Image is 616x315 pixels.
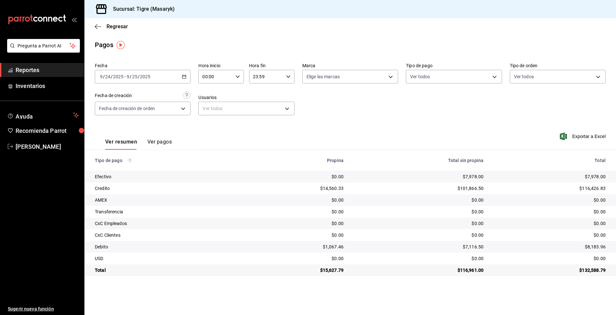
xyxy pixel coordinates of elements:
span: Ayuda [16,111,70,119]
div: $0.00 [354,197,484,203]
div: Efectivo [95,173,240,180]
div: $0.00 [494,255,606,262]
div: $0.00 [354,232,484,238]
label: Hora fin [249,63,295,68]
div: $0.00 [494,208,606,215]
button: Pregunta a Parrot AI [7,39,80,53]
div: $0.00 [251,197,344,203]
div: $0.00 [494,197,606,203]
div: $14,560.33 [251,185,344,192]
span: Pregunta a Parrot AI [18,43,70,49]
label: Marca [302,63,398,68]
div: $0.00 [251,208,344,215]
h3: Sucursal: Tigre (Masaryk) [108,5,175,13]
div: Transferencia [95,208,240,215]
label: Tipo de pago [406,63,502,68]
input: -- [100,74,103,79]
div: $0.00 [251,173,344,180]
div: $8,183.96 [494,244,606,250]
span: Regresar [107,23,128,30]
input: -- [105,74,111,79]
div: $101,866.50 [354,185,484,192]
button: Ver pagos [147,139,172,150]
span: Ver todos [410,73,430,80]
div: $0.00 [494,220,606,227]
span: Recomienda Parrot [16,126,79,135]
div: Ver todos [198,102,294,115]
span: Fecha de creación de orden [99,105,155,112]
div: navigation tabs [105,139,172,150]
button: Ver resumen [105,139,137,150]
div: $0.00 [354,208,484,215]
span: Elige las marcas [307,73,340,80]
div: Fecha de creación [95,92,132,99]
label: Fecha [95,63,191,68]
div: Pagos [95,40,113,50]
span: Ver todos [514,73,534,80]
label: Hora inicio [198,63,244,68]
input: -- [132,74,138,79]
div: $0.00 [251,220,344,227]
div: Debito [95,244,240,250]
div: $7,978.00 [354,173,484,180]
label: Tipo de orden [510,63,606,68]
span: / [130,74,132,79]
span: / [103,74,105,79]
div: Tipo de pago [95,158,240,163]
button: open_drawer_menu [71,17,77,22]
span: / [138,74,140,79]
div: $0.00 [354,255,484,262]
div: $0.00 [251,232,344,238]
div: Propina [251,158,344,163]
input: -- [126,74,130,79]
div: $15,627.79 [251,267,344,273]
input: ---- [140,74,151,79]
label: Usuarios [198,95,294,100]
div: Total sin propina [354,158,484,163]
span: Reportes [16,66,79,74]
div: $132,588.79 [494,267,606,273]
div: $7,978.00 [494,173,606,180]
img: Tooltip marker [117,41,125,49]
span: Inventarios [16,82,79,90]
div: AMEX [95,197,240,203]
a: Pregunta a Parrot AI [5,47,80,54]
span: [PERSON_NAME] [16,142,79,151]
div: $0.00 [494,232,606,238]
svg: Los pagos realizados con Pay y otras terminales son montos brutos. [128,158,132,163]
div: Total [494,158,606,163]
div: Total [95,267,240,273]
div: $116,961.00 [354,267,484,273]
div: Credito [95,185,240,192]
span: / [111,74,113,79]
div: $1,067.46 [251,244,344,250]
input: ---- [113,74,124,79]
button: Regresar [95,23,128,30]
span: Sugerir nueva función [8,306,79,312]
div: CxC Clientes [95,232,240,238]
div: $0.00 [354,220,484,227]
div: $0.00 [251,255,344,262]
button: Exportar a Excel [561,132,606,140]
span: - [124,74,126,79]
div: $7,116.50 [354,244,484,250]
div: USD [95,255,240,262]
div: $116,426.83 [494,185,606,192]
div: CxC Empleados [95,220,240,227]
